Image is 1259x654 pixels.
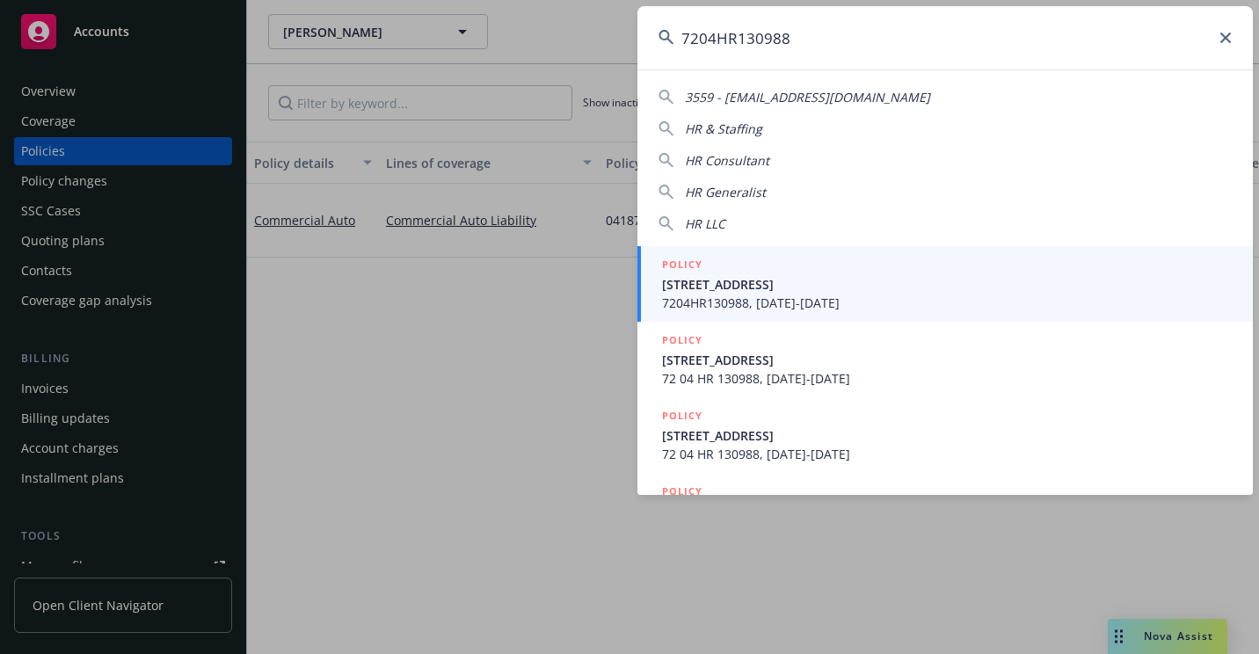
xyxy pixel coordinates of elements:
span: HR Consultant [685,152,769,169]
span: HR & Staffing [685,120,762,137]
h5: POLICY [662,331,702,349]
h5: POLICY [662,407,702,425]
h5: POLICY [662,256,702,273]
a: POLICY[STREET_ADDRESS]72 04 HR 130988, [DATE]-[DATE] [637,322,1253,397]
span: [STREET_ADDRESS] [662,275,1232,294]
span: HR LLC [685,215,725,232]
span: 72 04 HR 130988, [DATE]-[DATE] [662,369,1232,388]
span: 3559 - [EMAIL_ADDRESS][DOMAIN_NAME] [685,89,930,105]
span: 7204HR130988, [DATE]-[DATE] [662,294,1232,312]
span: [STREET_ADDRESS] [662,426,1232,445]
h5: POLICY [662,483,702,500]
a: POLICY[STREET_ADDRESS]7204HR130988, [DATE]-[DATE] [637,246,1253,322]
span: 72 04 HR 130988, [DATE]-[DATE] [662,445,1232,463]
span: [STREET_ADDRESS] [662,351,1232,369]
a: POLICY[STREET_ADDRESS]72 04 HR 130988, [DATE]-[DATE] [637,397,1253,473]
span: HR Generalist [685,184,766,200]
a: POLICY [637,473,1253,549]
input: Search... [637,6,1253,69]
